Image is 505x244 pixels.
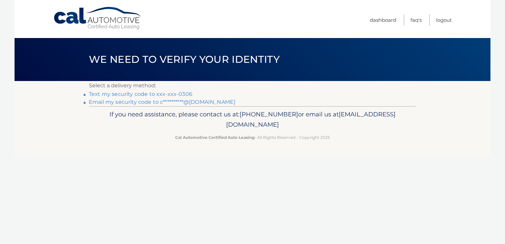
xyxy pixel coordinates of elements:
[89,53,280,65] span: We need to verify your identity
[370,15,396,25] a: Dashboard
[240,110,298,118] span: [PHONE_NUMBER]
[436,15,452,25] a: Logout
[175,135,254,140] strong: Cal Automotive Certified Auto Leasing
[89,81,416,90] p: Select a delivery method:
[93,134,412,141] p: - All Rights Reserved - Copyright 2025
[410,15,422,25] a: FAQ's
[89,99,235,105] a: Email my security code to c**********@[DOMAIN_NAME]
[53,7,142,30] a: Cal Automotive
[89,91,192,97] a: Text my security code to xxx-xxx-0306
[93,109,412,130] p: If you need assistance, please contact us at: or email us at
